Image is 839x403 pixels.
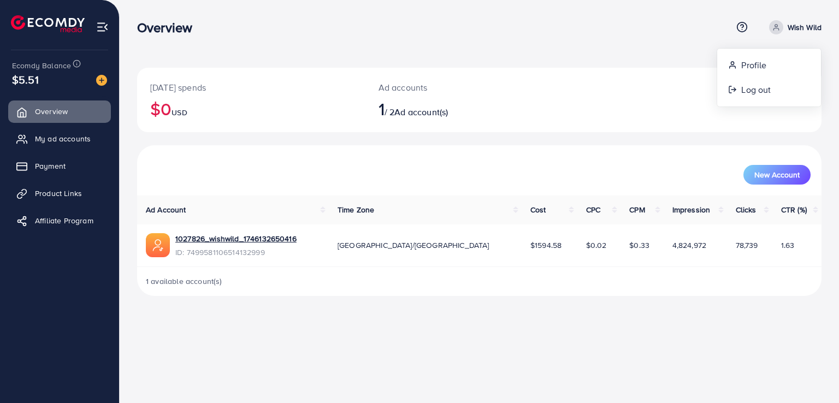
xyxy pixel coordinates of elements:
[736,204,757,215] span: Clicks
[12,72,39,87] span: $5.51
[8,128,111,150] a: My ad accounts
[146,233,170,257] img: ic-ads-acc.e4c84228.svg
[530,240,562,251] span: $1594.58
[150,98,352,119] h2: $0
[137,20,201,35] h3: Overview
[35,215,93,226] span: Affiliate Program
[741,58,766,72] span: Profile
[379,81,523,94] p: Ad accounts
[781,204,807,215] span: CTR (%)
[96,75,107,86] img: image
[586,240,607,251] span: $0.02
[96,21,109,33] img: menu
[11,15,85,32] img: logo
[175,247,297,258] span: ID: 7499581106514132999
[754,171,800,179] span: New Account
[338,240,489,251] span: [GEOGRAPHIC_DATA]/[GEOGRAPHIC_DATA]
[781,240,795,251] span: 1.63
[172,107,187,118] span: USD
[629,204,645,215] span: CPM
[765,20,822,34] a: Wish Wild
[379,98,523,119] h2: / 2
[8,100,111,122] a: Overview
[672,240,706,251] span: 4,824,972
[530,204,546,215] span: Cost
[8,155,111,177] a: Payment
[175,233,297,244] a: 1027826_wishwild_1746132650416
[8,210,111,232] a: Affiliate Program
[150,81,352,94] p: [DATE] spends
[8,182,111,204] a: Product Links
[586,204,600,215] span: CPC
[146,204,186,215] span: Ad Account
[338,204,374,215] span: Time Zone
[379,96,385,121] span: 1
[741,83,771,96] span: Log out
[35,133,91,144] span: My ad accounts
[629,240,649,251] span: $0.33
[12,60,71,71] span: Ecomdy Balance
[35,161,66,171] span: Payment
[35,188,82,199] span: Product Links
[672,204,711,215] span: Impression
[35,106,68,117] span: Overview
[717,48,822,107] ul: Wish Wild
[146,276,222,287] span: 1 available account(s)
[743,165,811,185] button: New Account
[394,106,448,118] span: Ad account(s)
[736,240,758,251] span: 78,739
[793,354,831,395] iframe: Chat
[788,21,822,34] p: Wish Wild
